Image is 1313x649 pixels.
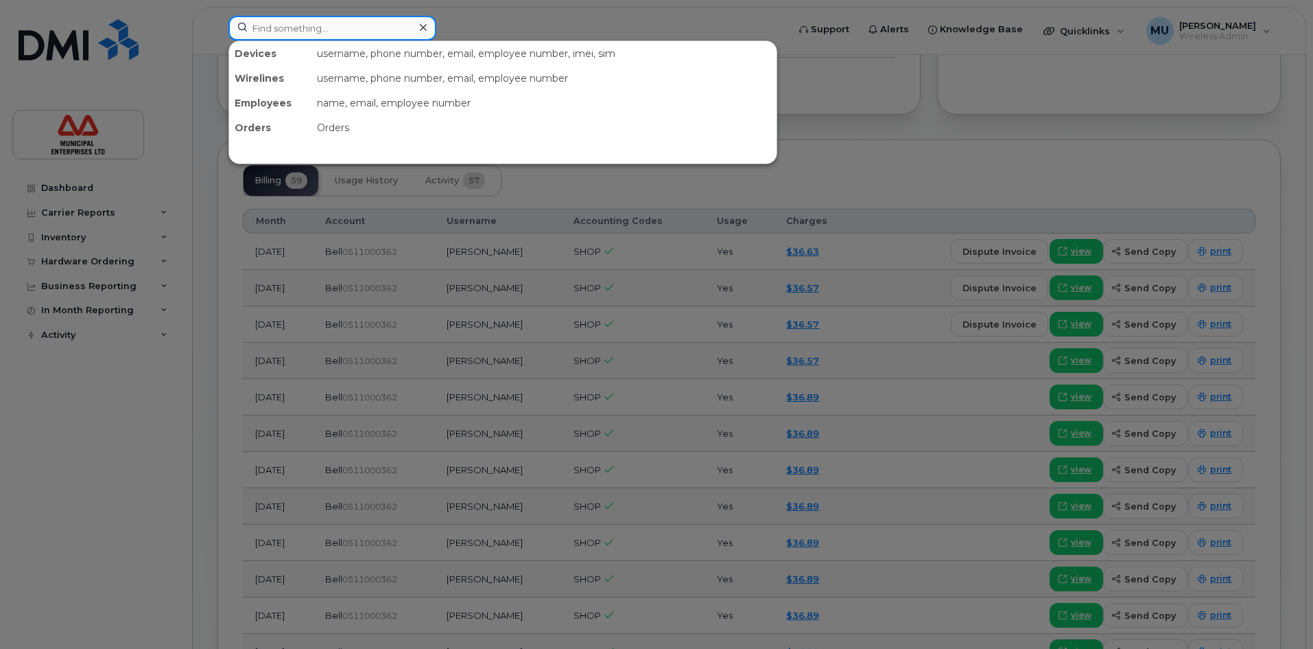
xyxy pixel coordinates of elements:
[311,115,777,140] div: Orders
[228,16,436,41] input: Find something...
[311,41,777,66] div: username, phone number, email, employee number, imei, sim
[229,115,311,140] div: Orders
[311,91,777,115] div: name, email, employee number
[311,66,777,91] div: username, phone number, email, employee number
[229,91,311,115] div: Employees
[229,41,311,66] div: Devices
[229,66,311,91] div: Wirelines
